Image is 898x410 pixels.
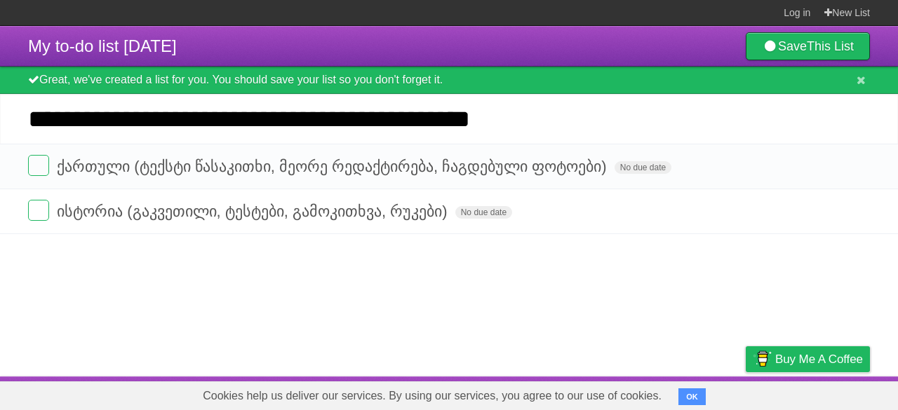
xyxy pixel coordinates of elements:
[746,32,870,60] a: SaveThis List
[189,382,676,410] span: Cookies help us deliver our services. By using our services, you agree to our use of cookies.
[57,203,450,220] span: ისტორია (გაკვეთილი, ტესტები, გამოკითხვა, რუკები)
[753,347,772,371] img: Buy me a coffee
[57,158,610,175] span: ქართული (ტექსტი წასაკითხი, მეორე რედაქტირება, ჩაგდებული ფოტოები)
[746,346,870,372] a: Buy me a coffee
[680,380,711,406] a: Terms
[559,380,589,406] a: About
[28,155,49,176] label: Done
[28,200,49,221] label: Done
[615,161,671,174] span: No due date
[728,380,764,406] a: Privacy
[782,380,870,406] a: Suggest a feature
[28,36,177,55] span: My to-do list [DATE]
[605,380,662,406] a: Developers
[678,388,706,405] button: OK
[775,347,863,371] span: Buy me a coffee
[455,206,512,219] span: No due date
[807,39,854,53] b: This List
